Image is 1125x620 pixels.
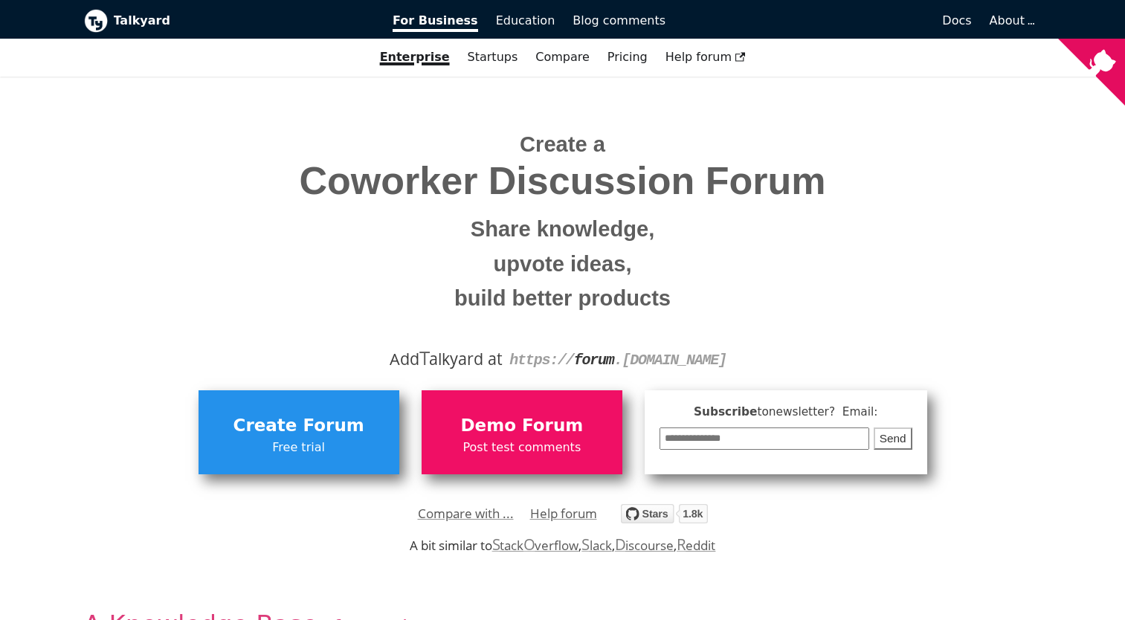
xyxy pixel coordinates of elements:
a: Create ForumFree trial [199,390,399,474]
img: Talkyard logo [84,9,108,33]
code: https:// . [DOMAIN_NAME] [509,352,726,369]
a: Compare [535,50,590,64]
a: Talkyard logoTalkyard [84,9,373,33]
a: Reddit [677,537,715,554]
a: Blog comments [564,8,674,33]
a: Help forum [657,45,755,70]
a: About [990,13,1033,28]
a: Compare with ... [418,503,514,525]
span: O [523,534,535,555]
span: Post test comments [429,438,615,457]
a: Discourse [615,537,674,554]
a: Star debiki/talkyard on GitHub [621,506,708,528]
button: Send [874,427,912,451]
span: Subscribe [660,403,912,422]
span: Demo Forum [429,412,615,440]
a: Demo ForumPost test comments [422,390,622,474]
a: Startups [459,45,527,70]
span: S [492,534,500,555]
span: Help forum [665,50,746,64]
span: Docs [942,13,971,28]
a: Education [487,8,564,33]
span: Blog comments [573,13,665,28]
a: Docs [674,8,981,33]
span: Education [496,13,555,28]
b: Talkyard [114,11,373,30]
span: Create a [520,132,605,156]
span: For Business [393,13,478,32]
a: Pricing [599,45,657,70]
a: Slack [581,537,611,554]
small: upvote ideas, [95,247,1031,282]
span: Coworker Discussion Forum [95,160,1031,202]
a: For Business [384,8,487,33]
span: to newsletter ? Email: [757,405,877,419]
span: Create Forum [206,412,392,440]
span: R [677,534,686,555]
span: S [581,534,590,555]
small: build better products [95,281,1031,316]
strong: forum [574,352,614,369]
span: D [615,534,626,555]
a: Enterprise [371,45,459,70]
span: Free trial [206,438,392,457]
a: Help forum [530,503,597,525]
img: talkyard.svg [621,504,708,523]
small: Share knowledge, [95,212,1031,247]
a: StackOverflow [492,537,579,554]
div: Add alkyard at [95,346,1031,372]
span: T [419,344,430,371]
